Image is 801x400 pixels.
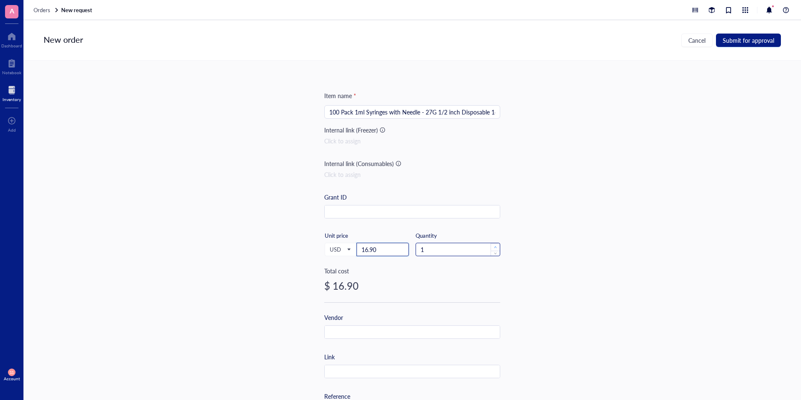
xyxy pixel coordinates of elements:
[2,70,21,75] div: Notebook
[324,266,500,275] div: Total cost
[324,279,500,292] div: $ 16.90
[61,6,94,14] a: New request
[324,352,335,361] div: Link
[324,192,347,202] div: Grant ID
[716,34,781,47] button: Submit for approval
[324,125,378,135] div: Internal link (Freezer)
[491,251,500,256] span: Decrease Value
[34,6,50,14] span: Orders
[324,136,500,145] div: Click to assign
[681,34,713,47] button: Cancel
[494,252,497,255] span: down
[324,170,500,179] div: Click to assign
[4,376,20,381] div: Account
[1,43,22,48] div: Dashboard
[8,127,16,132] div: Add
[688,37,705,44] span: Cancel
[330,246,350,253] span: USD
[10,5,14,16] span: A
[10,370,13,375] span: SS
[1,30,22,48] a: Dashboard
[324,159,394,168] div: Internal link (Consumables)
[494,246,497,249] span: up
[34,6,59,14] a: Orders
[2,57,21,75] a: Notebook
[491,243,500,251] span: Increase Value
[324,313,343,322] div: Vendor
[3,83,21,102] a: Inventory
[44,34,83,47] div: New order
[324,91,356,100] div: Item name
[325,232,377,239] div: Unit price
[416,232,500,239] div: Quantity
[723,37,774,44] span: Submit for approval
[3,97,21,102] div: Inventory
